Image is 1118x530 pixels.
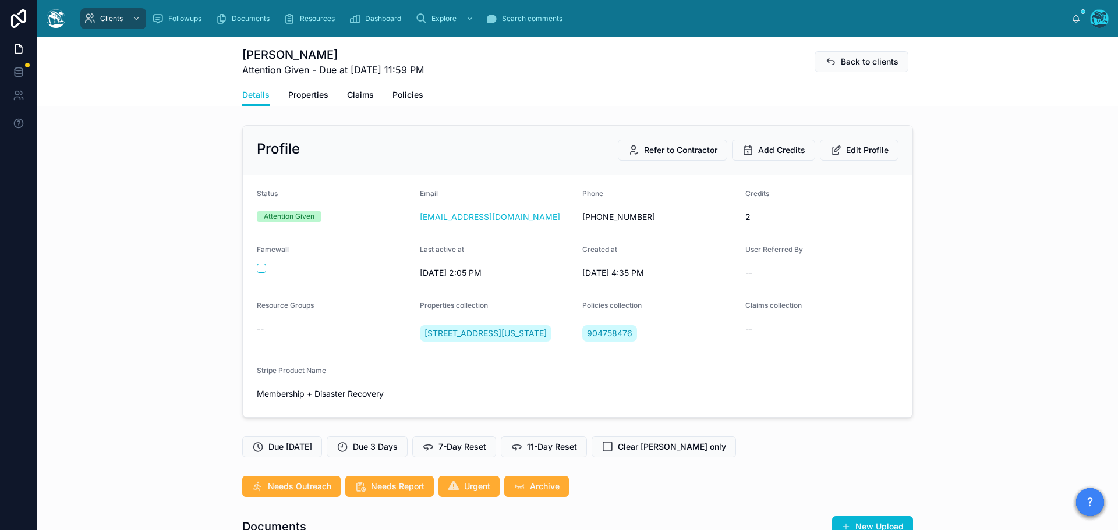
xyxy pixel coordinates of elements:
[242,63,424,77] span: Attention Given - Due at [DATE] 11:59 PM
[815,51,908,72] button: Back to clients
[420,211,560,223] a: [EMAIL_ADDRESS][DOMAIN_NAME]
[420,189,438,198] span: Email
[347,89,374,101] span: Claims
[464,481,490,492] span: Urgent
[392,84,423,108] a: Policies
[1076,488,1104,516] button: ?
[242,436,322,457] button: Due [DATE]
[288,89,328,101] span: Properties
[644,144,717,156] span: Refer to Contractor
[280,8,343,29] a: Resources
[242,47,424,63] h1: [PERSON_NAME]
[438,441,486,453] span: 7-Day Reset
[618,441,726,453] span: Clear [PERSON_NAME] only
[424,328,547,339] span: [STREET_ADDRESS][US_STATE]
[582,189,603,198] span: Phone
[582,267,736,279] span: [DATE] 4:35 PM
[482,8,571,29] a: Search comments
[582,245,617,254] span: Created at
[501,436,587,457] button: 11-Day Reset
[592,436,736,457] button: Clear [PERSON_NAME] only
[504,476,569,497] button: Archive
[212,8,278,29] a: Documents
[745,323,752,335] span: --
[587,328,632,339] span: 904758476
[582,325,637,342] a: 904758476
[371,481,424,492] span: Needs Report
[257,388,411,400] span: Membership + Disaster Recovery
[392,89,423,101] span: Policies
[264,211,314,222] div: Attention Given
[582,211,736,223] span: [PHONE_NUMBER]
[75,6,1071,31] div: scrollable content
[732,140,815,161] button: Add Credits
[47,9,65,28] img: App logo
[232,14,270,23] span: Documents
[347,84,374,108] a: Claims
[288,84,328,108] a: Properties
[820,140,898,161] button: Edit Profile
[257,140,300,158] h2: Profile
[257,189,278,198] span: Status
[431,14,457,23] span: Explore
[420,301,488,310] span: Properties collection
[745,301,802,310] span: Claims collection
[327,436,408,457] button: Due 3 Days
[527,441,577,453] span: 11-Day Reset
[745,211,899,223] span: 2
[257,366,326,375] span: Stripe Product Name
[365,14,401,23] span: Dashboard
[846,144,889,156] span: Edit Profile
[502,14,562,23] span: Search comments
[242,84,270,106] a: Details
[412,436,496,457] button: 7-Day Reset
[242,476,341,497] button: Needs Outreach
[148,8,210,29] a: Followups
[268,441,312,453] span: Due [DATE]
[745,189,769,198] span: Credits
[345,8,409,29] a: Dashboard
[618,140,727,161] button: Refer to Contractor
[100,14,123,23] span: Clients
[242,89,270,101] span: Details
[80,8,146,29] a: Clients
[420,245,464,254] span: Last active at
[268,481,331,492] span: Needs Outreach
[582,301,642,310] span: Policies collection
[758,144,805,156] span: Add Credits
[353,441,398,453] span: Due 3 Days
[300,14,335,23] span: Resources
[745,267,752,279] span: --
[841,56,898,67] span: Back to clients
[420,267,574,279] span: [DATE] 2:05 PM
[530,481,560,492] span: Archive
[745,245,803,254] span: User Referred By
[257,323,264,335] span: --
[257,301,314,310] span: Resource Groups
[257,245,289,254] span: Famewall
[168,14,201,23] span: Followups
[420,325,551,342] a: [STREET_ADDRESS][US_STATE]
[438,476,500,497] button: Urgent
[412,8,480,29] a: Explore
[345,476,434,497] button: Needs Report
